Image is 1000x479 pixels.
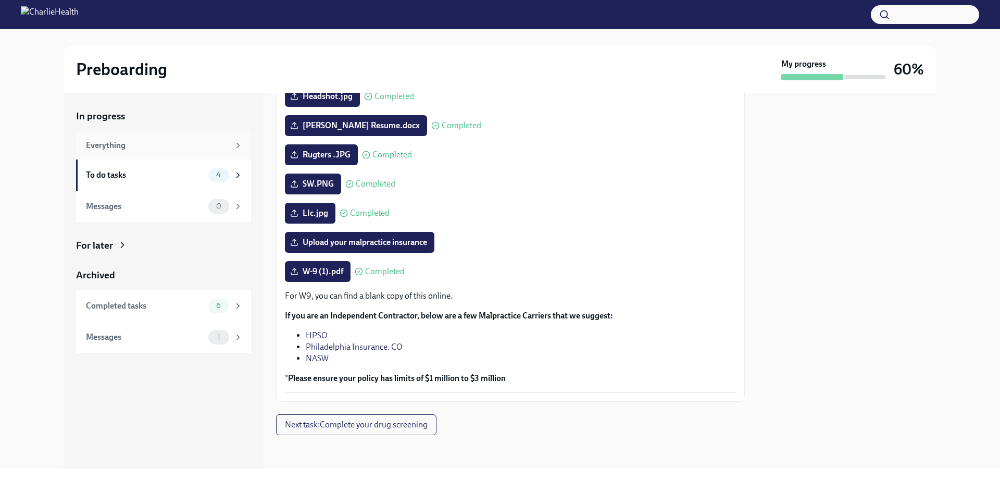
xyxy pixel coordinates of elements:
[292,150,351,160] span: Rugters .JPG
[86,201,204,212] div: Messages
[292,179,334,189] span: SW.PNG
[372,151,412,159] span: Completed
[285,420,428,430] span: Next task : Complete your drug screening
[86,300,204,312] div: Completed tasks
[292,120,420,131] span: [PERSON_NAME] Resume.docx
[76,239,113,252] div: For later
[285,144,358,165] label: Rugters .JPG
[894,60,924,79] h3: 60%
[306,353,329,363] a: NASW
[306,330,328,340] a: HPSO
[374,92,414,101] span: Completed
[292,237,427,248] span: Upload your malpractice insurance
[86,169,204,181] div: To do tasks
[86,331,204,343] div: Messages
[285,232,434,253] label: Upload your malpractice insurance
[292,91,353,102] span: Headshot.jpg
[210,302,227,310] span: 6
[285,311,613,321] strong: If you are an Independent Contractor, below are a few Malpractice Carriers that we suggest:
[292,208,328,218] span: LIc.jpg
[276,414,436,435] button: Next task:Complete your drug screening
[86,140,229,151] div: Everything
[210,202,228,210] span: 0
[285,115,427,136] label: [PERSON_NAME] Resume.docx
[365,267,405,276] span: Completed
[211,333,227,341] span: 1
[76,131,251,159] a: Everything
[781,58,826,70] strong: My progress
[285,86,360,107] label: Headshot.jpg
[288,373,506,383] strong: Please ensure your policy has limits of $1 million to $3 million
[285,290,736,302] p: For W9, you can find a blank copy of this online.
[76,268,251,282] a: Archived
[21,6,79,23] img: CharlieHealth
[356,180,395,188] span: Completed
[210,171,227,179] span: 4
[306,342,403,352] a: Philadelphia Insurance. CO
[442,121,481,130] span: Completed
[76,239,251,252] a: For later
[76,109,251,123] a: In progress
[76,191,251,222] a: Messages0
[76,59,167,80] h2: Preboarding
[285,261,351,282] label: W-9 (1).pdf
[350,209,390,217] span: Completed
[285,174,341,194] label: SW.PNG
[76,322,251,353] a: Messages1
[76,159,251,191] a: To do tasks4
[285,203,335,224] label: LIc.jpg
[292,266,343,277] span: W-9 (1).pdf
[76,290,251,322] a: Completed tasks6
